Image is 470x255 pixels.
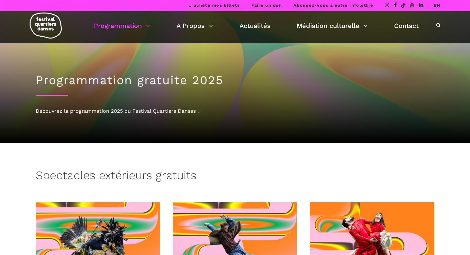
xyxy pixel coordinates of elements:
a: Abonnez-vous à notre infolettre [294,3,373,8]
a: Contact [394,20,419,31]
a: Faire un don [251,3,282,8]
a: Actualités [240,20,271,31]
div: Découvrez la programmation 2025 du Festival Quartiers Danses ! [36,107,434,115]
a: Médiation culturelle [297,20,368,31]
a: Programmation [94,20,150,31]
img: logo-fqd-med [30,13,62,39]
h3: Spectacles extérieurs gratuits [36,169,196,185]
h1: Programmation gratuite 2025 [36,73,434,87]
a: J’achète mes billets [189,3,240,8]
a: A Propos [176,20,213,31]
a: EN [434,3,440,8]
